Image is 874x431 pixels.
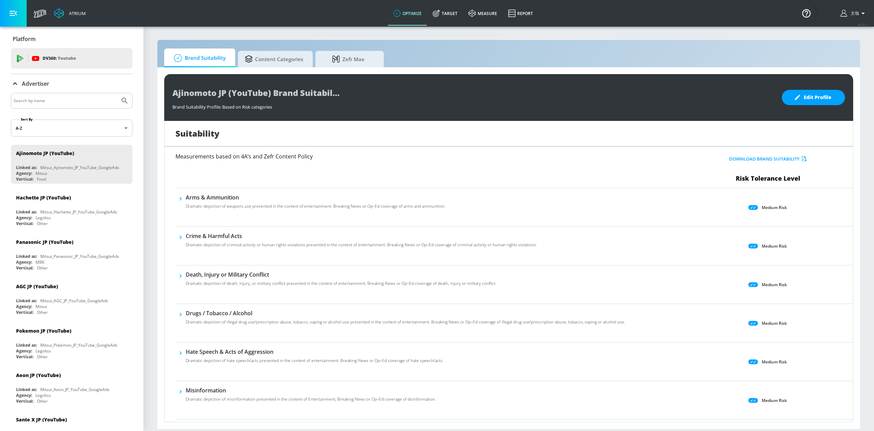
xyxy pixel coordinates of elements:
[503,1,538,26] a: Report
[11,234,132,273] div: Panasonic JP (YouTube)Linked as:Mitsui_Panasonic_JP_YouTube_GoogleAdsAgency:MBKVertical:Other
[37,221,48,226] div: Other
[16,165,37,170] div: Linked as:
[762,242,787,250] p: Medium Risk
[172,100,775,110] div: Brand Suitability Profile: Based on Risk categories
[16,387,37,392] div: Linked as:
[762,358,787,365] p: Medium Risk
[16,194,71,201] div: Hachette JP (YouTube)
[16,328,71,334] div: Pokemon JP (YouTube)
[36,170,47,176] div: Mitsui
[40,298,108,304] div: Mitsui_AGC_JP_YouTube_GoogleAds
[37,354,48,360] div: Other
[40,253,119,259] div: Mitsui_Panasonic_JP_YouTube_GoogleAds
[11,48,132,69] div: DV360: Youtube
[16,215,32,221] div: Agency:
[37,176,46,182] div: Food
[186,387,436,406] div: MisinformationDramatic depiction of misinformation presented in the context of Entertainment, Bre...
[322,51,374,67] span: Zefr Max
[16,416,67,423] div: Sante X JP (YouTube)
[762,281,787,288] p: Medium Risk
[16,176,33,182] div: Vertical:
[16,209,37,215] div: Linked as:
[11,189,132,228] div: Hachette JP (YouTube)Linked as:Mitsui_Hachette_JP_YouTube_GoogleAdsAgency:LegolissVertical:Other
[175,154,627,159] h6: Measurements based on 4A’s and Zefr Content Policy
[186,309,625,317] h6: Drugs / Tobacco / Alcohol
[66,10,86,16] div: Atrium
[11,367,132,406] div: Aeon JP (YouTube)Linked as:Mitsui_Aeon_JP_YouTube_GoogleAdsAgency:LegolissVertical:Other
[728,154,808,164] button: Download Brand Suitability
[16,309,33,315] div: Vertical:
[797,3,816,23] button: Open Resource Center
[16,283,58,290] div: AGC JP (YouTube)
[858,23,867,26] span: v 4.22.2
[36,215,51,221] div: Legoliss
[186,232,537,240] h6: Crime & Harmful Acts
[186,280,496,287] p: Dramatic depiction of death, injury, or military conflict presented in the context of entertainme...
[11,145,132,184] div: Ajinomoto JP (YouTube)Linked as:Mitsui_Ajinomoto_JP_YouTube_GoogleAdsAgency:MitsuiVertical:Food
[16,354,33,360] div: Vertical:
[16,348,32,354] div: Agency:
[848,11,859,16] span: login as: fumiya.nakamura@mbk-digital.co.jp
[16,259,32,265] div: Agency:
[16,398,33,404] div: Vertical:
[43,55,76,62] p: DV360:
[13,35,36,43] p: Platform
[245,51,303,67] span: Content Categories
[16,392,32,398] div: Agency:
[37,309,48,315] div: Other
[186,194,446,201] h6: Arms & Ammunition
[19,117,34,122] label: Sort By
[186,387,436,394] h6: Misinformation
[186,232,537,252] div: Crime & Harmful ActsDramatic depiction of criminal activity or human rights violations presented ...
[58,55,76,62] p: Youtube
[186,348,443,356] h6: Hate Speech & Acts of Aggression
[388,1,427,26] a: optimize
[11,278,132,317] div: AGC JP (YouTube)Linked as:Mitsui_AGC_JP_YouTube_GoogleAdsAgency:MitsuiVertical:Other
[11,322,132,361] div: Pokemon JP (YouTube)Linked as:Mitsui_Pokemon_JP_YouTube_GoogleAdsAgency:LegolissVertical:Other
[37,265,48,271] div: Other
[16,150,74,156] div: Ajinomoto JP (YouTube)
[16,221,33,226] div: Vertical:
[11,120,132,137] div: A-Z
[782,90,845,105] button: Edit Profile
[427,1,463,26] a: Target
[186,194,446,213] div: Arms & AmmunitionDramatic depiction of weapons use presented in the context of entertainment. Bre...
[11,74,132,93] div: Advertiser
[186,319,625,325] p: Dramatic depiction of illegal drug use/prescription abuse, tobacco, vaping or alcohol use present...
[16,298,37,304] div: Linked as:
[16,239,73,245] div: Panasonic JP (YouTube)
[186,309,625,329] div: Drugs / Tobacco / AlcoholDramatic depiction of illegal drug use/prescription abuse, tobacco, vapi...
[37,398,48,404] div: Other
[186,271,496,278] h6: Death, Injury or Military Conflict
[762,320,787,327] p: Medium Risk
[36,348,51,354] div: Legoliss
[171,50,226,66] span: Brand Suitability
[16,372,61,378] div: Aeon JP (YouTube)
[16,304,32,309] div: Agency:
[16,342,37,348] div: Linked as:
[736,174,800,182] span: Risk Tolerance Level
[40,342,117,348] div: Mitsui_Pokemon_JP_YouTube_GoogleAds
[40,165,119,170] div: Mitsui_Ajinomoto_JP_YouTube_GoogleAds
[36,304,47,309] div: Mitsui
[186,358,443,364] p: Dramatic depiction of hate speech/acts presented in the context of entertainment. Breaking News o...
[762,204,787,211] p: Medium Risk
[40,209,117,215] div: Mitsui_Hachette_JP_YouTube_GoogleAds
[186,271,496,291] div: Death, Injury or Military ConflictDramatic depiction of death, injury, or military conflict prese...
[36,392,51,398] div: Legoliss
[186,203,446,209] p: Dramatic depiction of weapons use presented in the context of entertainment. Breaking News or Op–...
[54,8,86,18] a: Atrium
[14,96,117,105] input: Search by name
[40,387,110,392] div: Mitsui_Aeon_JP_YouTube_GoogleAds
[841,9,867,17] button: 文哉
[36,259,44,265] div: MBK
[795,93,831,102] span: Edit Profile
[16,253,37,259] div: Linked as:
[186,242,537,248] p: Dramatic depiction of criminal activity or human rights violations presented in the context of en...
